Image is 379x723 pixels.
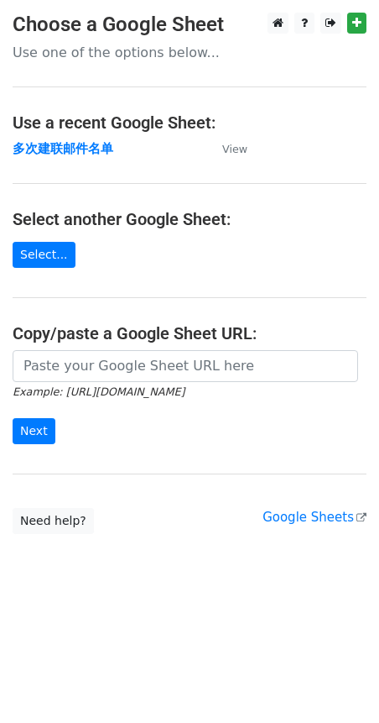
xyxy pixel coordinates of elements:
[262,510,366,525] a: Google Sheets
[205,141,247,156] a: View
[13,44,366,61] p: Use one of the options below...
[13,350,358,382] input: Paste your Google Sheet URL here
[13,13,366,37] h3: Choose a Google Sheet
[13,385,184,398] small: Example: [URL][DOMAIN_NAME]
[13,418,55,444] input: Next
[13,141,113,156] a: 多次建联邮件名单
[13,242,75,268] a: Select...
[222,143,247,155] small: View
[13,209,366,229] h4: Select another Google Sheet:
[13,113,366,133] h4: Use a recent Google Sheet:
[13,508,94,534] a: Need help?
[13,323,366,343] h4: Copy/paste a Google Sheet URL:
